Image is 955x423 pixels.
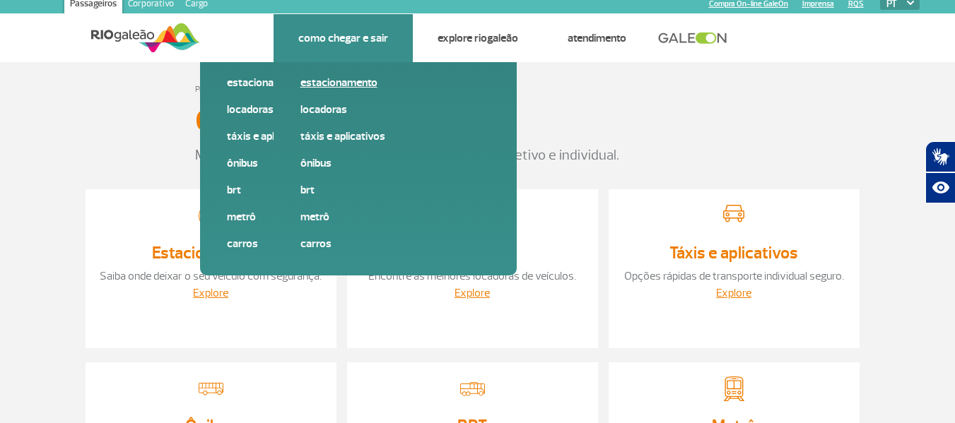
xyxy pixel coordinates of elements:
a: Estacionamento [152,242,269,263]
a: Ônibus [227,155,416,171]
a: Opções rápidas de transporte individual seguro. [624,269,844,283]
a: Táxis e aplicativos [669,242,798,263]
a: Estacionamento [300,75,490,90]
a: Locadoras [300,102,490,117]
a: Táxis e aplicativos [227,129,416,144]
button: Abrir tradutor de língua de sinais. [925,141,955,172]
a: Explore [455,286,490,300]
a: Explore [716,286,751,300]
a: Táxis e aplicativos [300,129,490,144]
a: Voos [225,31,249,45]
a: Explore RIOgaleão [438,31,518,45]
a: Explore [193,286,228,300]
a: Encontre as melhores locadoras de veículos. [368,269,576,283]
a: Como chegar e sair [298,31,388,45]
p: Mobilidade dentro e fora do Aeroporto. Transporte coletivo e individual. [195,145,761,166]
a: Ônibus [300,155,490,171]
a: Estacionamento [227,75,416,90]
button: Abrir recursos assistivos. [925,172,955,203]
a: Carros [227,236,416,251]
a: Página inicial [195,84,238,95]
a: Saiba onde deixar o seu veículo com segurança. [100,269,322,283]
div: Plugin de acessibilidade da Hand Talk. [925,141,955,203]
a: Metrô [227,209,416,225]
a: Locadoras [227,102,416,117]
a: Carros [300,236,490,251]
a: BRT [300,182,490,198]
h3: Como chegar e sair [195,104,435,139]
a: BRT [227,182,416,198]
a: Atendimento [568,31,626,45]
a: Metrô [300,209,490,225]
